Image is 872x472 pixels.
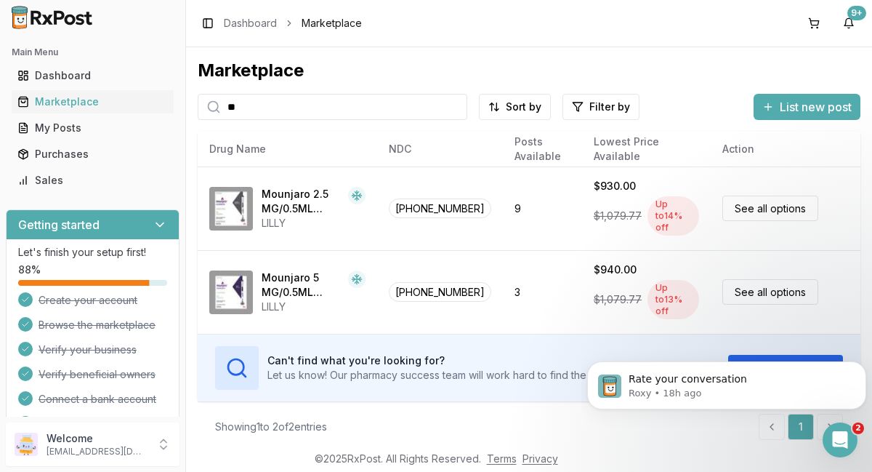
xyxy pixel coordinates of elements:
[506,100,541,114] span: Sort by
[302,16,362,31] span: Marketplace
[594,263,637,277] div: $940.00
[722,279,818,305] a: See all options
[754,101,860,116] a: List new post
[852,423,864,434] span: 2
[47,446,148,457] p: [EMAIL_ADDRESS][DOMAIN_NAME]
[722,196,818,221] a: See all options
[6,6,99,29] img: RxPost Logo
[224,16,362,31] nav: breadcrumb
[17,68,168,83] div: Dashboard
[6,143,179,166] button: Purchases
[377,132,503,167] th: NDC
[262,300,366,314] div: LILLY
[209,187,253,231] img: Mounjaro 2.5 MG/0.5ML SOAJ
[267,353,684,368] h3: Can't find what you're looking for?
[17,121,168,135] div: My Posts
[503,167,582,250] td: 9
[224,16,277,31] a: Dashboard
[6,90,179,113] button: Marketplace
[479,94,551,120] button: Sort by
[267,368,684,383] p: Let us know! Our pharmacy success team will work hard to find the products you need.
[15,433,38,456] img: User avatar
[581,331,872,433] iframe: Intercom notifications message
[209,271,253,314] img: Mounjaro 5 MG/0.5ML SOAJ
[18,263,41,277] span: 88 %
[389,199,491,218] span: [PHONE_NUMBER]
[503,132,582,167] th: Posts Available
[647,196,699,236] div: Up to 14 % off
[780,98,852,116] span: List new post
[17,147,168,161] div: Purchases
[12,47,174,58] h2: Main Menu
[589,100,630,114] span: Filter by
[594,179,636,193] div: $930.00
[389,282,491,302] span: [PHONE_NUMBER]
[6,116,179,140] button: My Posts
[39,343,137,357] span: Verify your business
[12,141,174,167] a: Purchases
[823,423,857,457] iframe: Intercom live chat
[17,95,168,109] div: Marketplace
[6,64,179,87] button: Dashboard
[215,420,327,434] div: Showing 1 to 2 of 2 entries
[17,173,168,188] div: Sales
[503,250,582,334] td: 3
[12,63,174,89] a: Dashboard
[594,292,642,307] span: $1,079.77
[198,132,377,167] th: Drug Name
[12,167,174,193] a: Sales
[39,367,156,382] span: Verify beneficial owners
[18,245,167,260] p: Let's finish your setup first!
[594,209,642,223] span: $1,079.77
[562,94,639,120] button: Filter by
[39,318,156,332] span: Browse the marketplace
[522,452,558,465] a: Privacy
[754,94,860,120] button: List new post
[837,12,860,35] button: 9+
[647,280,699,319] div: Up to 13 % off
[198,59,860,82] div: Marketplace
[847,6,866,20] div: 9+
[47,431,148,446] p: Welcome
[262,271,342,300] div: Mounjaro 5 MG/0.5ML SOAJ
[39,392,156,407] span: Connect a bank account
[39,293,137,308] span: Create your account
[12,115,174,141] a: My Posts
[12,89,174,115] a: Marketplace
[711,132,860,167] th: Action
[6,169,179,192] button: Sales
[18,216,100,233] h3: Getting started
[582,132,711,167] th: Lowest Price Available
[262,216,366,231] div: LILLY
[487,452,517,465] a: Terms
[262,187,342,216] div: Mounjaro 2.5 MG/0.5ML SOAJ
